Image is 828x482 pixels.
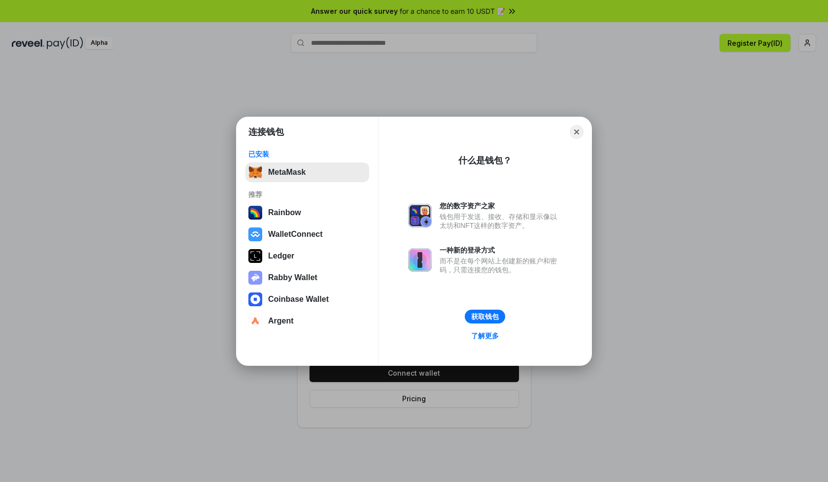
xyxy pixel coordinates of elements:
[268,252,294,260] div: Ledger
[268,317,294,325] div: Argent
[248,314,262,328] img: svg+xml,%3Csvg%20width%3D%2228%22%20height%3D%2228%22%20viewBox%3D%220%200%2028%2028%22%20fill%3D...
[408,248,432,272] img: svg+xml,%3Csvg%20xmlns%3D%22http%3A%2F%2Fwww.w3.org%2F2000%2Fsvg%22%20fill%3D%22none%22%20viewBox...
[248,227,262,241] img: svg+xml,%3Csvg%20width%3D%2228%22%20height%3D%2228%22%20viewBox%3D%220%200%2028%2028%22%20fill%3D...
[408,204,432,227] img: svg+xml,%3Csvg%20xmlns%3D%22http%3A%2F%2Fwww.w3.org%2F2000%2Fsvg%22%20fill%3D%22none%22%20viewBox...
[248,190,366,199] div: 推荐
[248,126,284,138] h1: 连接钱包
[458,155,512,166] div: 什么是钱包？
[440,201,562,210] div: 您的数字资产之家
[248,249,262,263] img: svg+xml,%3Csvg%20xmlns%3D%22http%3A%2F%2Fwww.w3.org%2F2000%2Fsvg%22%20width%3D%2228%22%20height%3...
[248,292,262,306] img: svg+xml,%3Csvg%20width%3D%2228%22%20height%3D%2228%22%20viewBox%3D%220%200%2028%2028%22%20fill%3D...
[268,168,306,177] div: MetaMask
[245,311,369,331] button: Argent
[268,230,323,239] div: WalletConnect
[248,271,262,285] img: svg+xml,%3Csvg%20xmlns%3D%22http%3A%2F%2Fwww.w3.org%2F2000%2Fsvg%22%20fill%3D%22none%22%20viewBox...
[268,273,317,282] div: Rabby Wallet
[465,329,505,342] a: 了解更多
[248,165,262,179] img: svg+xml,%3Csvg%20fill%3D%22none%22%20height%3D%2233%22%20viewBox%3D%220%200%2035%2033%22%20width%...
[570,125,584,139] button: Close
[471,331,499,340] div: 了解更多
[440,246,562,255] div: 一种新的登录方式
[245,268,369,288] button: Rabby Wallet
[268,295,329,304] div: Coinbase Wallet
[245,203,369,223] button: Rainbow
[248,206,262,220] img: svg+xml,%3Csvg%20width%3D%22120%22%20height%3D%22120%22%20viewBox%3D%220%200%20120%20120%22%20fil...
[245,289,369,309] button: Coinbase Wallet
[268,208,301,217] div: Rainbow
[471,312,499,321] div: 获取钱包
[465,310,505,323] button: 获取钱包
[245,246,369,266] button: Ledger
[440,212,562,230] div: 钱包用于发送、接收、存储和显示像以太坊和NFT这样的数字资产。
[248,150,366,159] div: 已安装
[440,257,562,274] div: 而不是在每个网站上创建新的账户和密码，只需连接您的钱包。
[245,162,369,182] button: MetaMask
[245,225,369,244] button: WalletConnect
